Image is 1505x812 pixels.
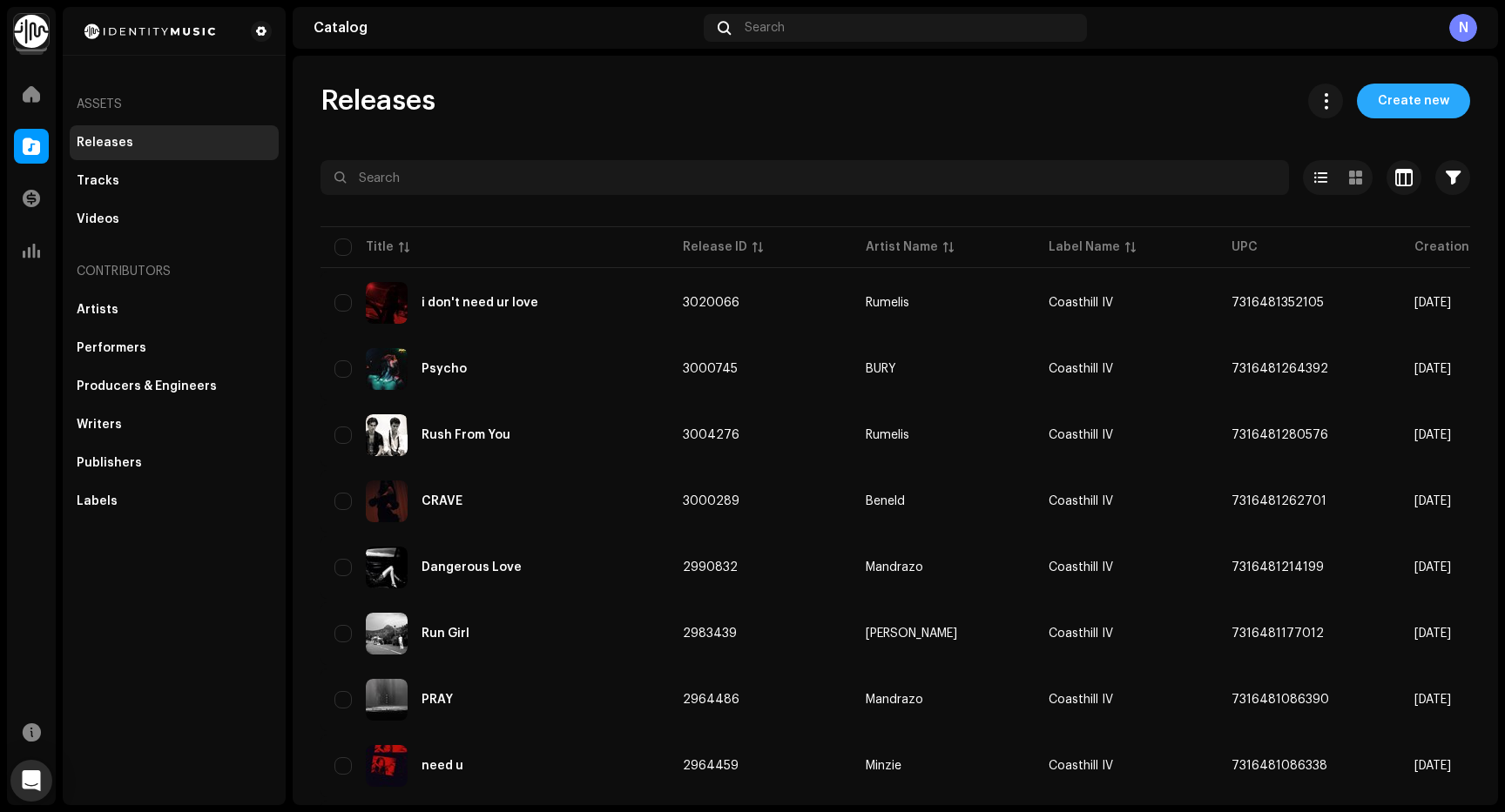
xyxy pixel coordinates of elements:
span: BURY [866,363,1021,375]
span: 7316481086390 [1232,694,1329,706]
div: BURY [866,363,896,375]
div: Rush From You [422,429,510,441]
re-m-nav-item: Videos [70,202,279,237]
span: 3000289 [683,495,739,507]
span: 2964486 [683,694,739,706]
div: Producers & Engineers [77,379,217,393]
span: Aug 20, 2025 [1414,627,1451,640]
div: Rumelis [866,429,909,441]
span: Beneld [866,495,1021,507]
span: 7316481280576 [1232,429,1328,441]
span: 7316481352105 [1232,297,1324,309]
img: 1d321522-d15f-457b-af4e-cf88f1757764 [366,745,408,787]
span: 2964459 [683,760,739,772]
div: PRAY [422,694,453,706]
span: 2983439 [683,627,737,640]
span: Create new [1378,84,1449,118]
re-m-nav-item: Tracks [70,164,279,198]
div: Run Girl [422,627,469,640]
img: 7a460653-9eff-45d4-8d8e-91fab93ae03d [366,613,408,654]
div: Catalog [314,21,697,35]
span: Coasthill IV [1049,297,1113,309]
div: Tracks [77,174,119,188]
span: Releases [321,84,435,118]
span: 7316481086338 [1232,760,1327,772]
re-a-nav-header: Contributors [70,251,279,292]
span: 3004276 [683,429,739,441]
span: Sep 8, 2025 [1414,363,1451,375]
div: Performers [77,341,146,355]
span: Coasthill IV [1049,627,1113,640]
div: Minzie [866,760,901,772]
span: 3020066 [683,297,739,309]
img: 4bfa5439-8c04-476c-b134-2cc095c56f75 [366,282,408,324]
div: CRAVE [422,495,462,507]
input: Search [321,160,1289,195]
button: Create new [1357,84,1470,118]
div: Labels [77,494,118,508]
div: Label Name [1049,238,1120,256]
span: Coasthill IV [1049,363,1113,375]
div: Open Intercom Messenger [10,760,52,802]
span: Minzie [866,760,1021,772]
span: Coasthill IV [1049,760,1113,772]
span: Coasthill IV [1049,429,1113,441]
img: 59ed4aa2-785a-4254-bb85-f2cfacc93eca [366,480,408,522]
re-a-nav-header: Assets [70,84,279,125]
span: Sep 30, 2025 [1414,297,1451,309]
span: 7316481262701 [1232,495,1326,507]
div: N [1449,14,1477,42]
div: need u [422,760,463,772]
re-m-nav-item: Releases [70,125,279,160]
div: Artists [77,303,118,317]
re-m-nav-item: Artists [70,292,279,327]
span: Mandrazo [866,561,1021,574]
span: Coasthill IV [1049,694,1113,706]
span: Aug 28, 2025 [1414,561,1451,574]
span: Search [745,21,785,35]
re-m-nav-item: Writers [70,407,279,442]
re-m-nav-item: Publishers [70,446,279,480]
div: Release ID [683,238,747,256]
div: Mandrazo [866,694,923,706]
img: 52b13c6b-5650-47f9-a105-a66fcc2256bb [366,348,408,390]
div: Videos [77,212,119,226]
div: Rumelis [866,297,909,309]
span: Coasthill IV [1049,495,1113,507]
div: Dangerous Love [422,561,522,574]
span: 7316481177012 [1232,627,1324,640]
span: Mandrazo [866,694,1021,706]
div: Creation Date [1414,238,1502,256]
img: 2d8271db-5505-4223-b535-acbbe3973654 [77,21,223,42]
span: 2990832 [683,561,738,574]
div: Writers [77,418,122,432]
span: Sep 7, 2025 [1414,495,1451,507]
span: 3000745 [683,363,738,375]
img: cbb287b2-0e93-49ed-aa1b-86ae668bca03 [366,547,408,588]
div: Title [366,238,394,256]
re-m-nav-item: Producers & Engineers [70,369,279,404]
div: Beneld [866,495,905,507]
span: 7316481214199 [1232,561,1324,574]
img: db769514-e4f4-47ae-a548-0491a450171d [366,679,408,721]
div: Artist Name [866,238,938,256]
div: i don't need ur love [422,297,538,309]
span: Coasthill IV [1049,561,1113,574]
div: Publishers [77,456,142,470]
span: Rumelis [866,429,1021,441]
div: [PERSON_NAME] [866,627,957,640]
span: Rumelis [866,297,1021,309]
img: 649bde39-9be3-4a6a-9eac-f49cec43951a [366,414,408,456]
div: Mandrazo [866,561,923,574]
span: Nazaki [866,627,1021,640]
span: Sep 12, 2025 [1414,429,1451,441]
re-m-nav-item: Labels [70,484,279,519]
span: Jul 31, 2025 [1414,694,1451,706]
img: 0f74c21f-6d1c-4dbc-9196-dbddad53419e [14,14,49,49]
span: 7316481264392 [1232,363,1328,375]
re-m-nav-item: Performers [70,331,279,366]
div: Releases [77,136,133,150]
span: Jul 31, 2025 [1414,760,1451,772]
